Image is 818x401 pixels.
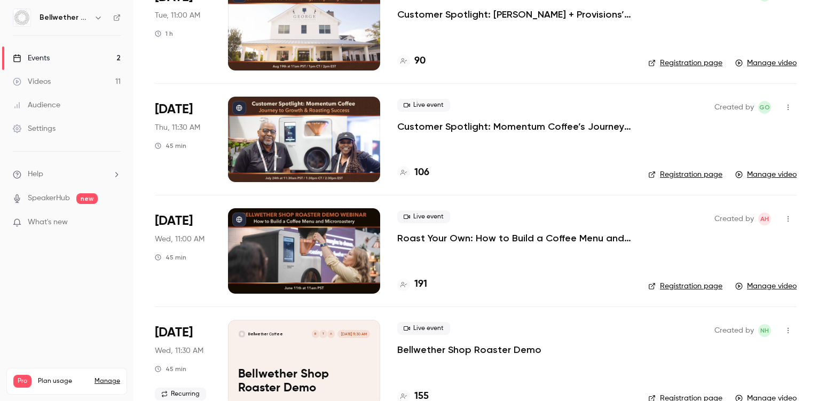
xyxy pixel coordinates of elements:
div: 1 h [155,29,173,38]
span: [DATE] 11:30 AM [337,330,369,337]
a: 90 [397,54,426,68]
div: A [327,329,335,338]
div: B [311,329,320,338]
a: Manage video [735,58,797,68]
div: 45 min [155,365,186,373]
h4: 191 [414,277,427,292]
a: Manage video [735,169,797,180]
h6: Bellwether Coffee [40,12,90,23]
img: Bellwether Shop Roaster Demo [238,330,246,337]
a: Bellwether Shop Roaster Demo [397,343,541,356]
span: Wed, 11:00 AM [155,234,204,245]
h4: 90 [414,54,426,68]
div: Audience [13,100,60,111]
span: NH [760,324,769,337]
div: Events [13,53,50,64]
p: Bellwether Shop Roaster Demo [238,368,370,396]
a: 106 [397,166,429,180]
a: Registration page [648,58,722,68]
a: Manage [95,377,120,386]
span: GO [759,101,770,114]
iframe: Noticeable Trigger [108,218,121,227]
span: Live event [397,99,450,112]
span: Created by [714,101,754,114]
span: Created by [714,324,754,337]
div: Videos [13,76,51,87]
p: Bellwether Coffee [248,332,283,337]
span: Pro [13,375,32,388]
div: Jun 11 Wed, 2:00 PM (America/New York) [155,208,211,294]
a: Registration page [648,281,722,292]
span: [DATE] [155,324,193,341]
span: Created by [714,213,754,225]
span: AH [760,213,769,225]
img: Bellwether Coffee [13,9,30,26]
div: T [319,329,327,338]
span: Gabrielle Oliveira [758,101,771,114]
span: [DATE] [155,101,193,118]
div: 45 min [155,141,186,150]
span: What's new [28,217,68,228]
span: Recurring [155,388,206,400]
a: Roast Your Own: How to Build a Coffee Menu and Microroastery with Bellwether [397,232,631,245]
div: 45 min [155,253,186,262]
span: Andrew Heppner [758,213,771,225]
div: Settings [13,123,56,134]
span: Live event [397,322,450,335]
h4: 106 [414,166,429,180]
span: Plan usage [38,377,88,386]
a: Manage video [735,281,797,292]
a: SpeakerHub [28,193,70,204]
span: new [76,193,98,204]
a: Customer Spotlight: Momentum Coffee’s Journey to Growth & Roasting Success [397,120,631,133]
span: Thu, 11:30 AM [155,122,200,133]
span: Nick Heustis [758,324,771,337]
a: 191 [397,277,427,292]
div: Jul 24 Thu, 11:30 AM (America/Los Angeles) [155,97,211,182]
span: Help [28,169,43,180]
a: Customer Spotlight: [PERSON_NAME] + Provisions’ Commitment to Community, Hospitality & Quality [397,8,631,21]
span: Tue, 11:00 AM [155,10,200,21]
li: help-dropdown-opener [13,169,121,180]
span: [DATE] [155,213,193,230]
span: Wed, 11:30 AM [155,345,203,356]
span: Live event [397,210,450,223]
a: Registration page [648,169,722,180]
